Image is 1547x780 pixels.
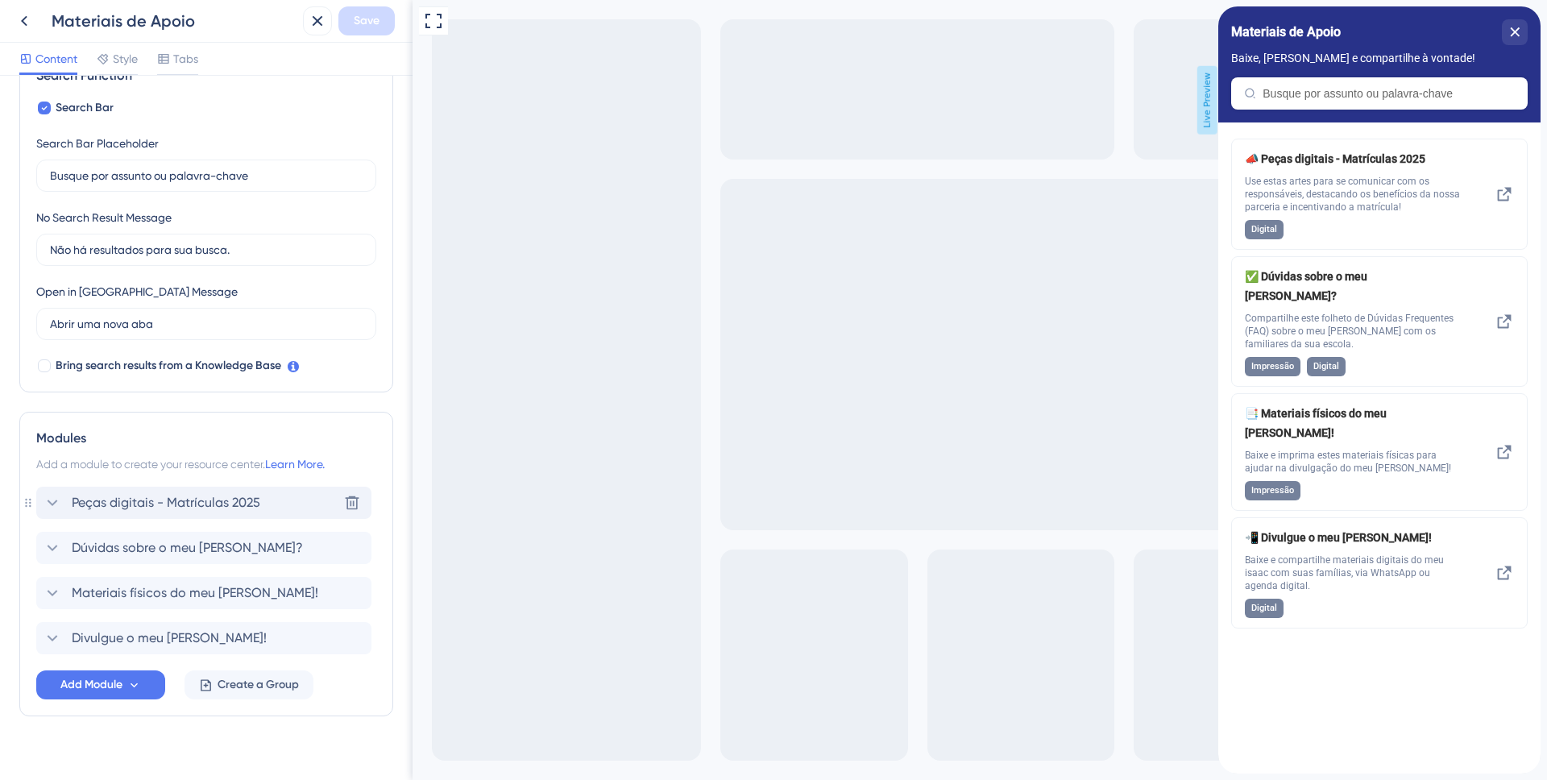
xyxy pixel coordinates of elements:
a: Learn More. [265,458,325,471]
span: Impressão [33,354,76,367]
div: Divulgue o meu isaac! [27,521,242,612]
div: Divulgue o meu [PERSON_NAME]! [36,622,376,654]
div: Dúvidas sobre o meu [PERSON_NAME]? [36,532,376,564]
div: close resource center [284,13,309,39]
span: Digital [33,217,59,230]
span: ✅ Dúvidas sobre o meu [PERSON_NAME]? [27,260,216,299]
span: Style [113,49,138,68]
span: Content [35,49,77,68]
span: Digital [95,354,121,367]
div: Peças digitais - Matrículas 2025 [36,487,376,519]
span: Add Module [60,675,122,695]
span: Dúvidas sobre o meu [PERSON_NAME]? [72,538,303,558]
span: Materiais de Apoio [12,4,116,23]
span: Baixe, [PERSON_NAME] e compartilhe à vontade! [13,45,257,58]
button: Add Module [36,670,165,699]
div: Materiais de Apoio [52,10,297,32]
span: Create a Group [218,675,299,695]
button: Create a Group [185,670,313,699]
span: Materiais físicos do meu [PERSON_NAME]! [72,583,318,603]
input: Busque por assunto ou palavra-chave [44,81,297,93]
span: 📑 Materiais físicos do meu [PERSON_NAME]! [27,397,216,436]
span: Live Preview [785,66,805,135]
div: Materiais físicos do meu isaac! [27,397,242,494]
div: Open in [GEOGRAPHIC_DATA] Message [36,282,238,301]
span: Baixe e imprima estes materiais físicas para ajudar na divulgação do meu [PERSON_NAME]! [27,442,242,468]
span: Peças digitais - Matrículas 2025 [72,493,260,512]
span: 📣 Peças digitais - Matrículas 2025 [27,143,216,162]
div: Materiais físicos do meu [PERSON_NAME]! [36,577,376,609]
span: Impressão [33,478,76,491]
input: Abrir uma nova aba [50,315,363,333]
span: Use estas artes para se comunicar com os responsáveis, destacando os benefícios da nossa parceria... [27,168,242,207]
span: Tabs [173,49,198,68]
div: Dúvidas sobre o meu isaac? [27,260,242,370]
div: Peças digitais - Matrículas 2025 [27,143,242,233]
span: Bring search results from a Knowledge Base [56,356,281,375]
div: Modules [36,429,376,448]
div: 3 [127,8,132,21]
span: Digital [33,595,59,608]
span: Save [354,11,379,31]
input: Não há resultados para sua busca. [50,241,363,259]
button: Save [338,6,395,35]
span: Add a module to create your resource center. [36,458,265,471]
span: Search Bar [56,98,114,118]
span: Materiais de Apoio [13,14,122,38]
span: Baixe e compartilhe materiais digitais do meu isaac com suas famílias, via WhatsApp ou agenda dig... [27,547,242,586]
div: Search Function [36,66,376,85]
span: 📲 Divulgue o meu [PERSON_NAME]! [27,521,216,541]
div: No Search Result Message [36,208,172,227]
input: Busque por assunto ou palavra-chave [50,167,363,185]
span: Compartilhe este folheto de Dúvidas Frequentes (FAQ) sobre o meu [PERSON_NAME] com os familiares ... [27,305,242,344]
span: Divulgue o meu [PERSON_NAME]! [72,629,267,648]
div: Search Bar Placeholder [36,134,159,153]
